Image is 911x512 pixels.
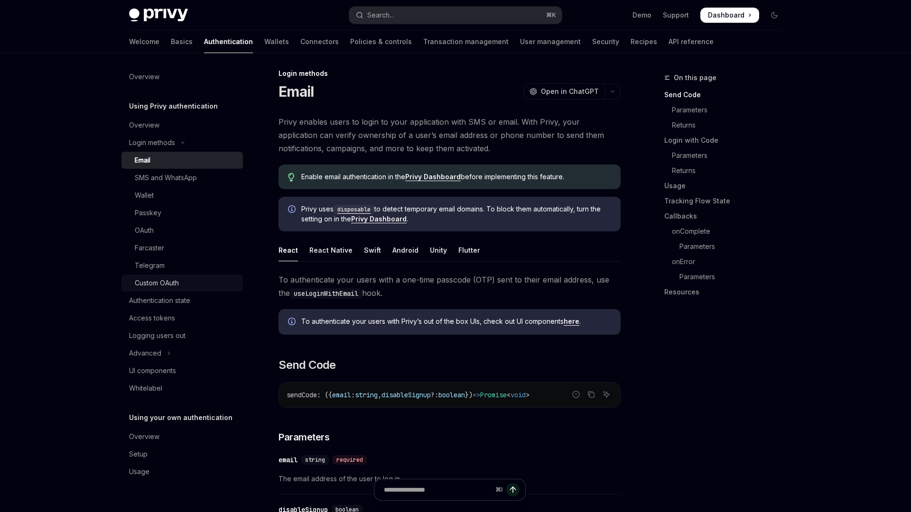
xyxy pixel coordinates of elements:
div: Login methods [279,69,621,78]
div: email [279,455,297,465]
h5: Using Privy authentication [129,101,218,112]
a: Usage [121,463,243,480]
span: Promise [480,391,507,399]
span: Privy enables users to login to your application with SMS or email. With Privy, your application ... [279,115,621,155]
div: Passkey [135,207,161,219]
a: Authentication [204,30,253,53]
a: Custom OAuth [121,274,243,292]
span: Parameters [279,430,329,444]
a: Parameters [664,269,790,284]
a: Passkey [121,204,243,221]
a: User management [520,30,581,53]
a: Returns [664,163,790,178]
a: Login with Code [664,133,790,148]
a: Wallets [264,30,289,53]
a: Parameters [664,102,790,118]
button: Toggle Login methods section [121,134,243,151]
a: Wallet [121,187,243,204]
button: Toggle dark mode [767,8,782,23]
a: Usage [664,178,790,193]
div: required [333,455,367,465]
a: Overview [121,68,243,85]
a: Policies & controls [350,30,412,53]
div: React [279,239,298,261]
span: ⌘ K [546,11,556,19]
span: : [351,391,355,399]
a: Telegram [121,257,243,274]
a: OAuth [121,222,243,239]
div: Email [135,155,150,166]
span: < [507,391,511,399]
a: Whitelabel [121,380,243,397]
a: onError [664,254,790,269]
button: Report incorrect code [570,388,582,401]
img: dark logo [129,9,188,22]
div: Authentication state [129,295,190,306]
div: Search... [367,9,394,21]
span: void [511,391,526,399]
code: disposable [334,205,374,214]
div: Wallet [135,190,154,201]
div: Flutter [458,239,480,261]
a: API reference [669,30,714,53]
span: string [305,456,325,464]
a: Privy Dashboard [405,173,461,181]
div: OAuth [135,225,154,236]
a: Send Code [664,87,790,102]
button: Open search [349,7,562,24]
span: Dashboard [708,10,744,20]
a: Overview [121,428,243,445]
div: Access tokens [129,312,175,324]
span: string [355,391,378,399]
a: Authentication state [121,292,243,309]
a: here [564,317,579,326]
div: Swift [364,239,381,261]
code: useLoginWithEmail [290,288,362,299]
div: Usage [129,466,149,477]
a: Callbacks [664,209,790,224]
button: Toggle Advanced section [121,345,243,362]
div: Android [392,239,418,261]
span: Send Code [279,357,336,373]
a: SMS and WhatsApp [121,169,243,186]
span: => [473,391,480,399]
a: Parameters [664,148,790,163]
span: > [526,391,530,399]
a: Transaction management [423,30,509,53]
a: Welcome [129,30,159,53]
a: Security [592,30,619,53]
a: Returns [664,118,790,133]
div: Overview [129,71,159,82]
h1: Email [279,83,314,100]
span: disableSignup [381,391,431,399]
a: Support [663,10,689,20]
a: Resources [664,284,790,300]
div: Overview [129,119,159,131]
div: UI components [129,365,176,376]
div: Telegram [135,260,165,271]
a: Setup [121,446,243,463]
span: Enable email authentication in the before implementing this feature. [301,172,611,182]
span: ?: [431,391,438,399]
a: Dashboard [700,8,759,23]
svg: Info [288,205,297,215]
input: Ask a question... [384,479,492,500]
div: Logging users out [129,330,186,341]
a: Tracking Flow State [664,193,790,209]
div: Unity [430,239,447,261]
div: Whitelabel [129,383,162,394]
div: Farcaster [135,242,164,254]
span: , [378,391,381,399]
div: Custom OAuth [135,277,179,289]
div: Login methods [129,137,175,148]
a: Access tokens [121,310,243,327]
a: Overview [121,117,243,134]
span: }) [465,391,473,399]
button: Ask AI [600,388,613,401]
a: Farcaster [121,239,243,256]
a: onComplete [664,224,790,239]
span: To authenticate your users with Privy’s out of the box UIs, check out UI components . [301,317,611,326]
a: Logging users out [121,327,243,344]
h5: Using your own authentication [129,412,232,423]
a: Recipes [631,30,657,53]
